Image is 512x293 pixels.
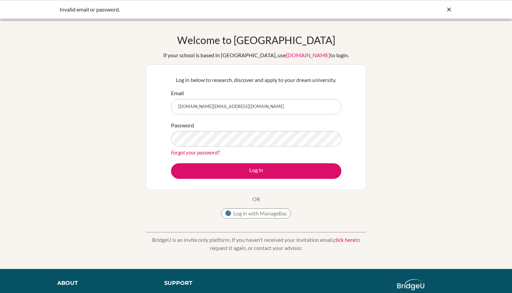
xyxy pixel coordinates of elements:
[171,163,341,179] button: Log in
[252,195,260,203] p: OR
[221,208,291,218] button: Log in with ManageBac
[397,279,425,290] img: logo_white@2x-f4f0deed5e89b7ecb1c2cc34c3e3d731f90f0f143d5ea2071677605dd97b5244.png
[171,149,220,155] a: Forgot your password?
[164,279,249,287] div: Support
[171,89,184,97] label: Email
[177,34,335,46] h1: Welcome to [GEOGRAPHIC_DATA]
[334,236,355,243] a: click here
[57,279,149,287] div: About
[146,236,366,252] p: BridgeU is an invite only platform. If you haven’t received your invitation email, to request it ...
[171,76,341,84] p: Log in below to research, discover and apply to your dream university.
[171,121,194,129] label: Password
[60,5,351,14] div: Invalid email or password.
[163,51,349,59] div: If your school is based in [GEOGRAPHIC_DATA], use to login.
[286,52,330,58] a: [DOMAIN_NAME]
